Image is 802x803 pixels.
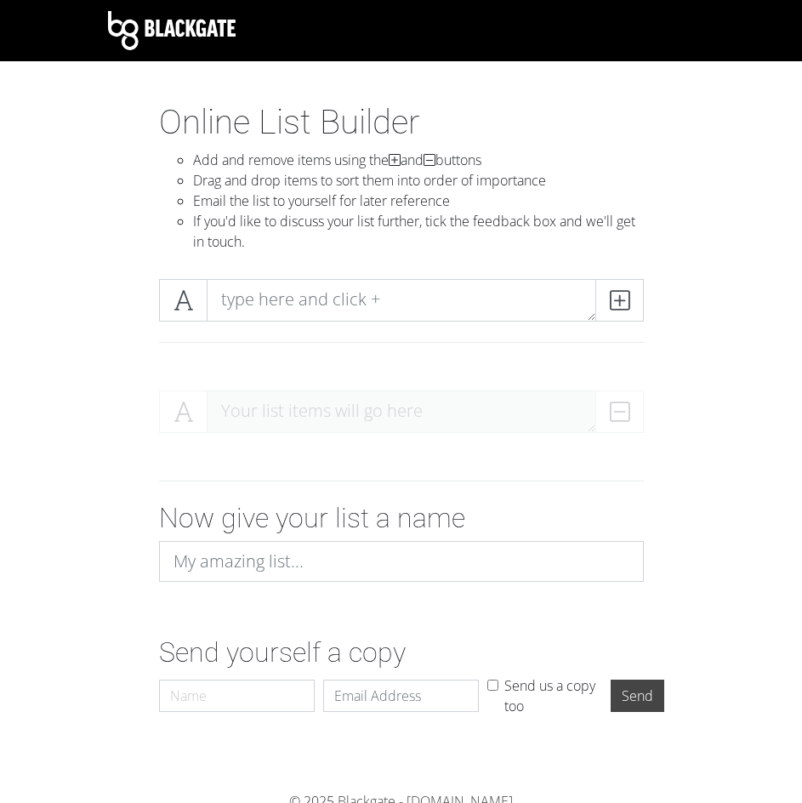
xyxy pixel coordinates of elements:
h2: Now give your list a name [159,502,644,534]
li: Email the list to yourself for later reference [193,191,644,211]
li: Add and remove items using the and buttons [193,150,644,170]
input: Send [611,680,664,712]
label: Send us a copy too [504,675,602,716]
input: My amazing list... [159,541,644,582]
input: Email Address [323,680,479,712]
li: If you'd like to discuss your list further, tick the feedback box and we'll get in touch. [193,211,644,252]
h1: Online List Builder [159,102,644,143]
h2: Send yourself a copy [159,636,644,669]
input: Name [159,680,315,712]
img: Blackgate [108,11,236,50]
li: Drag and drop items to sort them into order of importance [193,170,644,191]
